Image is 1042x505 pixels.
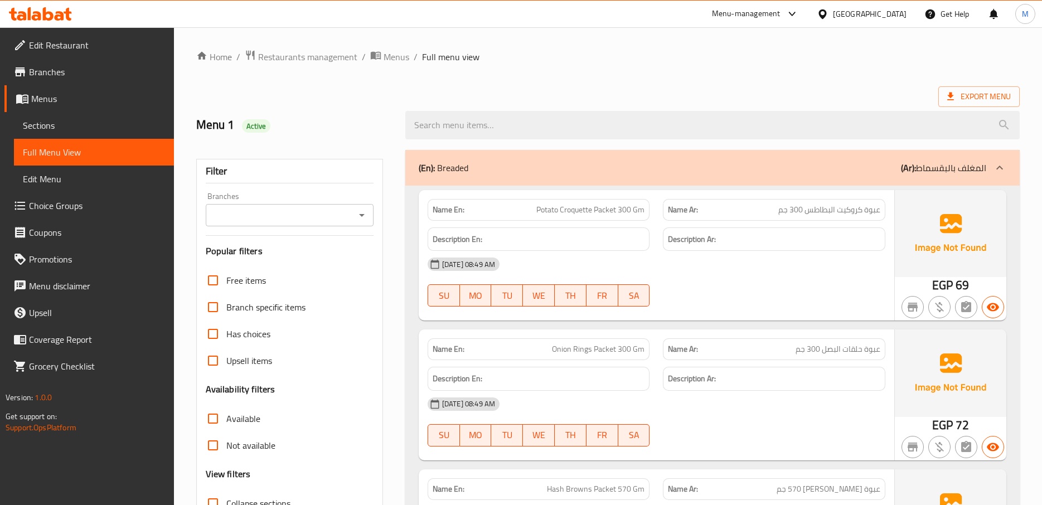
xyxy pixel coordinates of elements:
span: TH [559,427,582,443]
span: FR [591,427,614,443]
span: [DATE] 08:49 AM [438,259,500,270]
strong: Name Ar: [668,343,698,355]
span: Menu disclaimer [29,279,165,293]
b: (Ar): [901,159,916,176]
span: [DATE] 08:49 AM [438,399,500,409]
strong: Description En: [433,372,482,386]
span: Edit Restaurant [29,38,165,52]
img: Ae5nvW7+0k+MAAAAAElFTkSuQmCC [895,329,1006,416]
span: Hash Browns Packet 570 Gm [547,483,644,495]
nav: breadcrumb [196,50,1020,64]
button: Available [982,296,1004,318]
span: عبوة حلقات البصل 300 جم [796,343,880,355]
button: WE [523,424,555,446]
button: FR [587,284,618,307]
div: [GEOGRAPHIC_DATA] [833,8,907,20]
span: عبوة [PERSON_NAME] 570 جم [777,483,880,495]
a: Coupons [4,219,174,246]
button: Not has choices [955,296,977,318]
span: عبوة كروكيت البطاطس 300 جم [778,204,880,216]
div: Filter [206,159,374,183]
button: Purchased item [928,296,951,318]
a: Promotions [4,246,174,273]
strong: Name En: [433,483,464,495]
span: Export Menu [947,90,1011,104]
button: TU [491,284,523,307]
span: Potato Croquette Packet 300 Gm [536,204,644,216]
strong: Name Ar: [668,204,698,216]
span: 1.0.0 [35,390,52,405]
span: WE [527,427,550,443]
span: Available [226,412,260,425]
span: FR [591,288,614,304]
span: TU [496,427,518,443]
button: SA [618,424,650,446]
span: Restaurants management [258,50,357,64]
button: Open [354,207,370,223]
span: Upsell items [226,354,272,367]
a: Sections [14,112,174,139]
button: Available [982,436,1004,458]
h2: Menu 1 [196,116,392,133]
button: Purchased item [928,436,951,458]
strong: Name En: [433,343,464,355]
span: Free items [226,274,266,287]
a: Branches [4,59,174,85]
a: Menus [4,85,174,112]
button: WE [523,284,555,307]
button: SU [428,424,460,446]
span: M [1022,8,1029,20]
a: Restaurants management [245,50,357,64]
button: Not branch specific item [902,436,924,458]
p: المغلف بالبقسماط [901,161,986,174]
h3: Availability filters [206,383,275,396]
strong: Name Ar: [668,483,698,495]
span: Grocery Checklist [29,360,165,373]
span: EGP [932,414,953,436]
h3: Popular filters [206,245,374,258]
span: Upsell [29,306,165,319]
span: SA [623,427,646,443]
span: Full menu view [422,50,479,64]
li: / [236,50,240,64]
a: Choice Groups [4,192,174,219]
button: TH [555,284,587,307]
button: SA [618,284,650,307]
input: search [405,111,1020,139]
a: Upsell [4,299,174,326]
strong: Name En: [433,204,464,216]
span: Full Menu View [23,145,165,159]
button: TH [555,424,587,446]
span: MO [464,427,487,443]
span: Promotions [29,252,165,266]
a: Coverage Report [4,326,174,353]
h3: View filters [206,468,251,480]
strong: Description Ar: [668,372,716,386]
span: Menus [384,50,409,64]
button: TU [491,424,523,446]
button: FR [587,424,618,446]
span: MO [464,288,487,304]
span: Sections [23,119,165,132]
span: Version: [6,390,33,405]
button: Not has choices [955,436,977,458]
span: Coupons [29,226,165,239]
a: Home [196,50,232,64]
img: Ae5nvW7+0k+MAAAAAElFTkSuQmCC [895,190,1006,277]
span: Get support on: [6,409,57,424]
div: (En): Breaded(Ar):المغلف بالبقسماط [405,150,1020,186]
span: 72 [956,414,969,436]
span: Onion Rings Packet 300 Gm [552,343,644,355]
a: Full Menu View [14,139,174,166]
span: SU [433,427,455,443]
span: SU [433,288,455,304]
span: Active [242,121,271,132]
span: 69 [956,274,969,296]
span: TH [559,288,582,304]
button: MO [460,284,492,307]
span: Branch specific items [226,300,306,314]
b: (En): [419,159,435,176]
span: Choice Groups [29,199,165,212]
span: Export Menu [938,86,1020,107]
strong: Description En: [433,232,482,246]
